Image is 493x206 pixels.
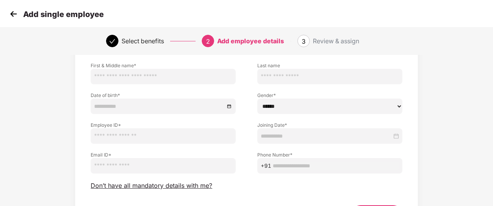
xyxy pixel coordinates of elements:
[257,92,402,99] label: Gender
[91,122,236,128] label: Employee ID
[91,92,236,99] label: Date of birth
[23,10,104,19] p: Add single employee
[217,35,284,47] div: Add employee details
[257,122,402,128] label: Joining Date
[8,8,19,20] img: svg+xml;base64,PHN2ZyB4bWxucz0iaHR0cDovL3d3dy53My5vcmcvMjAwMC9zdmciIHdpZHRoPSIzMCIgaGVpZ2h0PSIzMC...
[91,182,212,190] span: Don’t have all mandatory details with me?
[257,62,402,69] label: Last name
[261,162,271,170] span: +91
[206,37,210,45] span: 2
[313,35,359,47] div: Review & assign
[91,62,236,69] label: First & Middle name
[302,37,306,45] span: 3
[109,38,115,44] span: check
[257,152,402,158] label: Phone Number
[91,152,236,158] label: Email ID
[122,35,164,47] div: Select benefits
